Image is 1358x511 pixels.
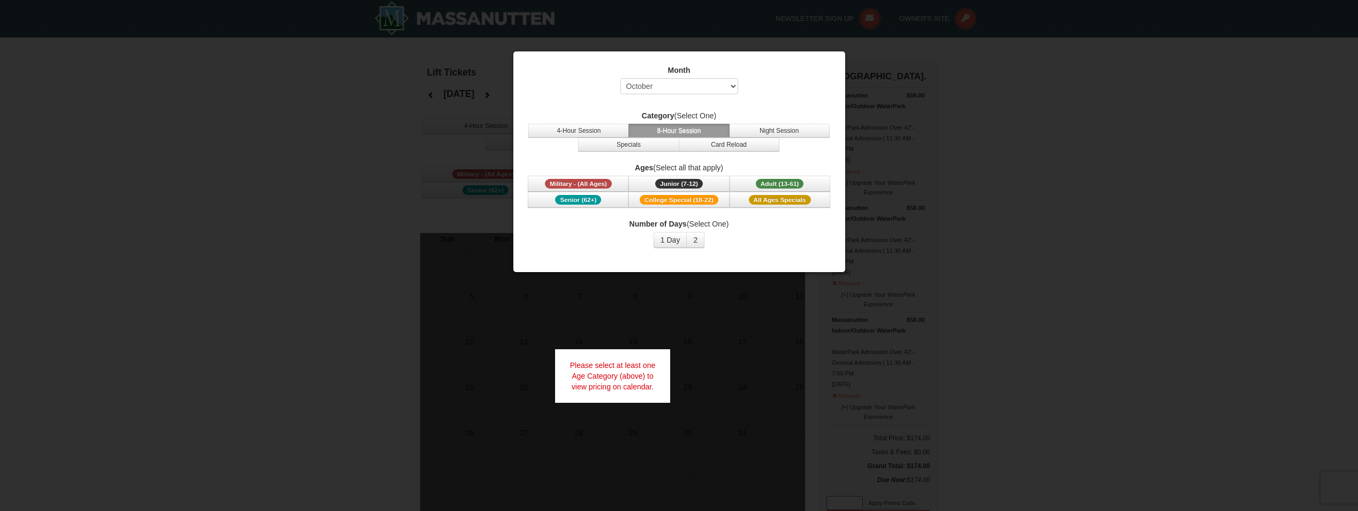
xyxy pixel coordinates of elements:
[528,192,628,208] button: Senior (62+)
[527,162,832,173] label: (Select all that apply)
[555,195,601,205] span: Senior (62+)
[545,179,612,189] span: Military - (All Ages)
[628,192,729,208] button: College Special (18-22)
[686,232,704,248] button: 2
[640,195,718,205] span: College Special (18-22)
[654,232,687,248] button: 1 Day
[555,349,671,403] div: Please select at least one Age Category (above) to view pricing on calendar.
[578,138,679,152] button: Specials
[628,124,729,138] button: 8-Hour Session
[528,176,628,192] button: Military - (All Ages)
[749,195,811,205] span: All Ages Specials
[629,220,687,228] strong: Number of Days
[528,124,629,138] button: 4-Hour Session
[655,179,703,189] span: Junior (7-12)
[668,66,691,74] strong: Month
[729,124,830,138] button: Night Session
[642,111,674,120] strong: Category
[628,176,729,192] button: Junior (7-12)
[635,163,653,172] strong: Ages
[730,176,830,192] button: Adult (13-61)
[730,192,830,208] button: All Ages Specials
[527,219,832,229] label: (Select One)
[679,138,779,152] button: Card Reload
[527,110,832,121] label: (Select One)
[756,179,804,189] span: Adult (13-61)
